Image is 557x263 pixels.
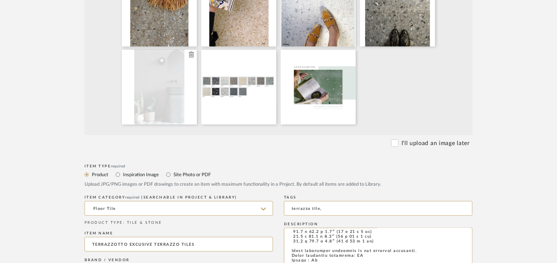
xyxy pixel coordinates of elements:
[126,196,140,199] span: required
[85,231,273,236] div: Item name
[85,195,273,200] div: ITEM CATEGORY
[85,258,273,262] div: Brand / Vendor
[284,195,472,200] div: Tags
[85,181,472,188] div: Upload JPG/PNG images or PDF drawings to create an item with maximum functionality in a Project. ...
[284,222,472,226] div: Description
[284,201,472,216] input: Enter Keywords, Separated by Commas
[142,196,238,199] span: (Searchable in Project & Library)
[85,201,273,216] input: Type a category to search and select
[85,237,273,252] input: Enter Name
[91,171,108,179] label: Product
[85,220,273,226] div: PRODUCT TYPE
[122,171,159,179] label: Inspiration Image
[173,171,211,179] label: Site Photo or PDF
[85,164,472,168] div: Item Type
[123,221,162,225] span: : TILE & STONE
[401,139,470,148] label: I'll upload an image later
[111,164,126,168] span: required
[85,170,472,179] mat-radio-group: Select item type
